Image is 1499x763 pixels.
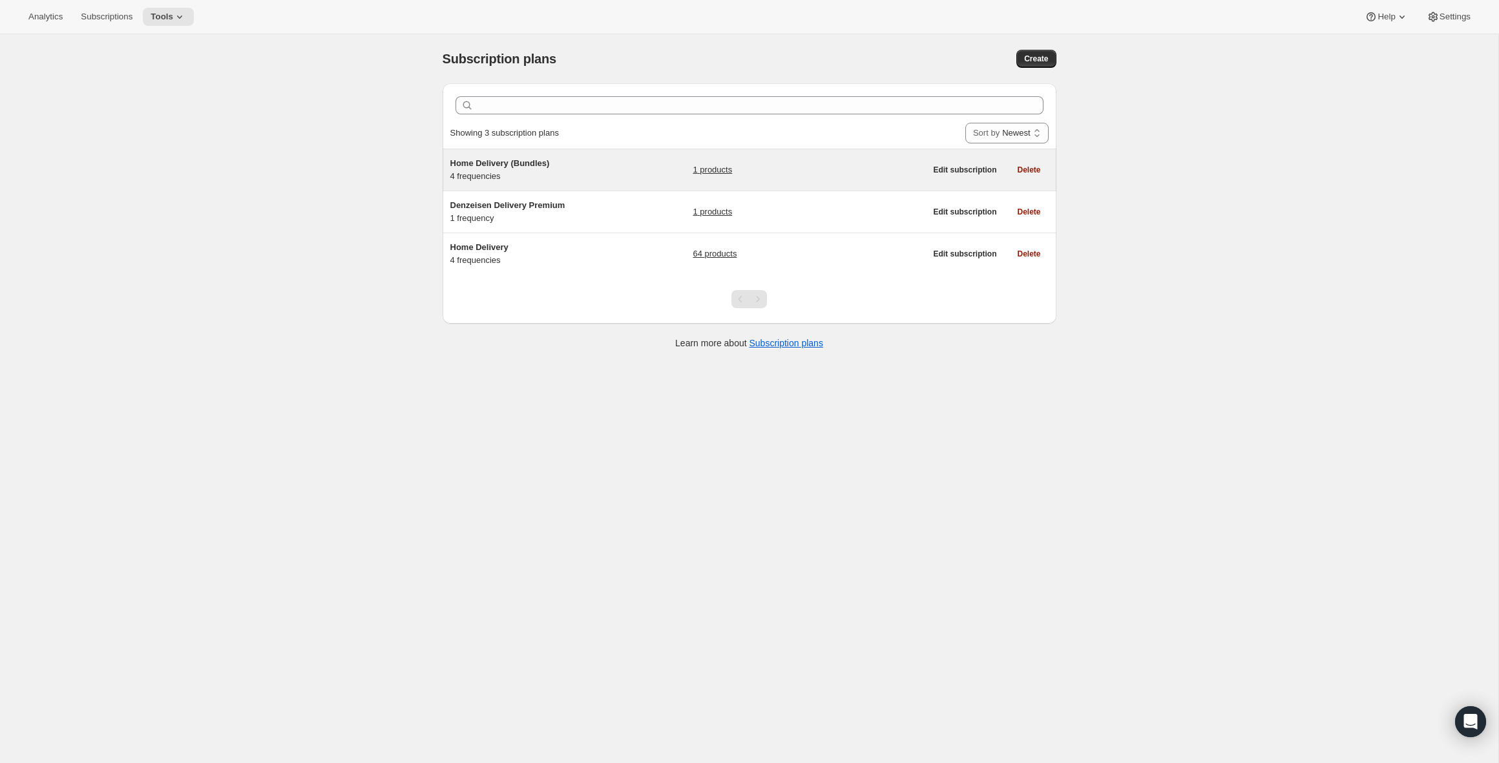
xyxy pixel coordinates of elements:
span: Subscription plans [443,52,556,66]
span: Settings [1440,12,1471,22]
button: Subscriptions [73,8,140,26]
span: Tools [151,12,173,22]
a: 1 products [693,163,732,176]
span: Denzeisen Delivery Premium [450,200,565,210]
button: Edit subscription [925,245,1004,263]
button: Edit subscription [925,203,1004,221]
a: 64 products [693,247,737,260]
button: Tools [143,8,194,26]
span: Analytics [28,12,63,22]
span: Edit subscription [933,249,996,259]
div: 4 frequencies [450,241,612,267]
button: Settings [1419,8,1478,26]
span: Home Delivery [450,242,508,252]
span: Delete [1017,165,1040,175]
span: Subscriptions [81,12,132,22]
a: Subscription plans [749,338,823,348]
button: Edit subscription [925,161,1004,179]
a: 1 products [693,205,732,218]
div: Open Intercom Messenger [1455,706,1486,737]
p: Learn more about [675,337,823,350]
button: Delete [1009,245,1048,263]
button: Create [1016,50,1056,68]
span: Home Delivery (Bundles) [450,158,550,168]
button: Delete [1009,203,1048,221]
span: Edit subscription [933,207,996,217]
button: Help [1357,8,1416,26]
nav: Pagination [731,290,767,308]
div: 4 frequencies [450,157,612,183]
span: Help [1378,12,1395,22]
span: Delete [1017,207,1040,217]
div: 1 frequency [450,199,612,225]
button: Delete [1009,161,1048,179]
span: Edit subscription [933,165,996,175]
button: Analytics [21,8,70,26]
span: Create [1024,54,1048,64]
span: Delete [1017,249,1040,259]
span: Showing 3 subscription plans [450,128,559,138]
